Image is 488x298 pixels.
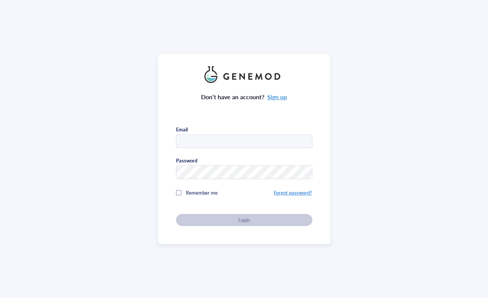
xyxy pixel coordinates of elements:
[176,126,188,133] div: Email
[186,189,218,196] span: Remember me
[204,66,284,83] img: genemod_logo_light-BcqUzbGq.png
[176,157,197,164] div: Password
[267,92,287,101] a: Sign up
[274,189,312,196] a: Forgot password?
[201,92,287,102] div: Don’t have an account?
